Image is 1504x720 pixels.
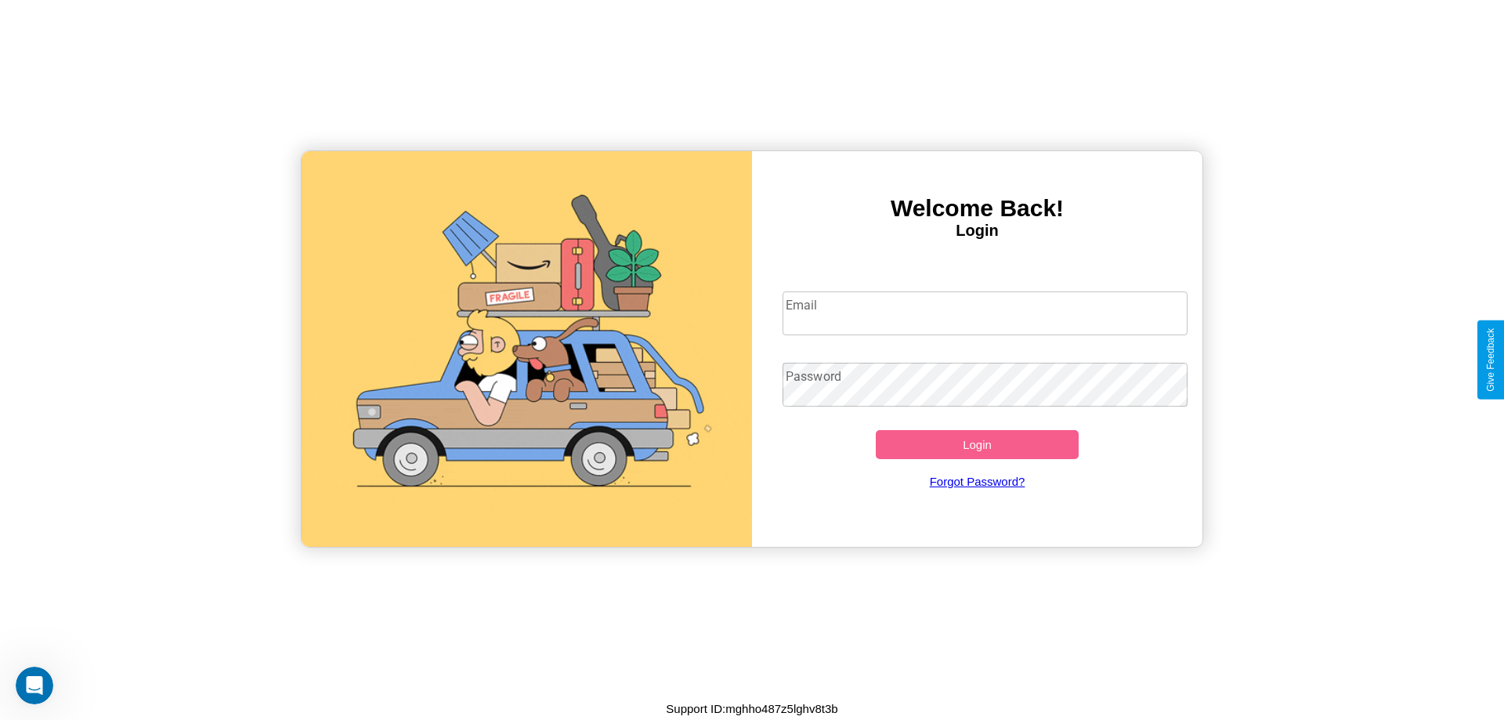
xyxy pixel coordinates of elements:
[666,698,837,719] p: Support ID: mghho487z5lghv8t3b
[302,151,752,547] img: gif
[1485,328,1496,392] div: Give Feedback
[16,667,53,704] iframe: Intercom live chat
[752,195,1202,222] h3: Welcome Back!
[876,430,1079,459] button: Login
[752,222,1202,240] h4: Login
[775,459,1180,504] a: Forgot Password?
